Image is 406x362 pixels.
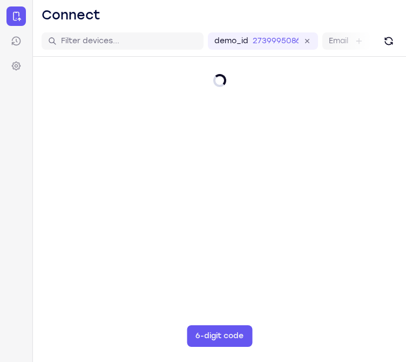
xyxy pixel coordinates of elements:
a: Connect [6,6,26,26]
label: Email [329,36,348,46]
label: demo_id [214,36,248,46]
button: 6-digit code [187,325,252,347]
a: Sessions [6,31,26,51]
input: Filter devices... [61,36,197,46]
h1: Connect [42,6,100,24]
button: Refresh [380,32,397,50]
a: Settings [6,56,26,76]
